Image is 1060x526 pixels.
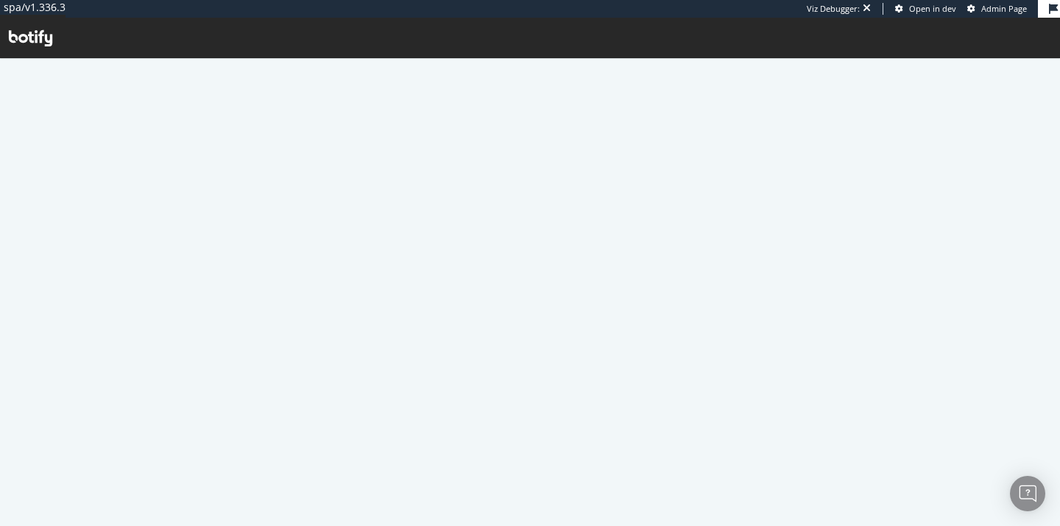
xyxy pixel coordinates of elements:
[1010,476,1045,511] div: Open Intercom Messenger
[909,3,956,14] span: Open in dev
[807,3,860,15] div: Viz Debugger:
[895,3,956,15] a: Open in dev
[981,3,1027,14] span: Admin Page
[967,3,1027,15] a: Admin Page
